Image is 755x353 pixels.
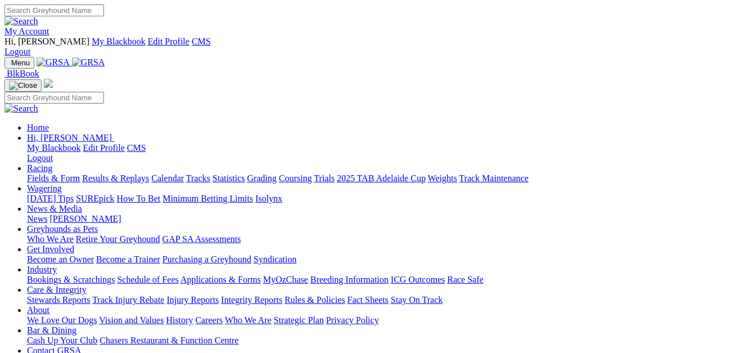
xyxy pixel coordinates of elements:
[4,37,751,57] div: My Account
[4,104,38,114] img: Search
[4,92,104,104] input: Search
[213,173,245,183] a: Statistics
[76,234,160,244] a: Retire Your Greyhound
[100,336,238,345] a: Chasers Restaurant & Function Centre
[27,315,97,325] a: We Love Our Dogs
[27,275,115,284] a: Bookings & Scratchings
[459,173,528,183] a: Track Maintenance
[83,143,125,153] a: Edit Profile
[27,194,74,203] a: [DATE] Tips
[148,37,189,46] a: Edit Profile
[162,194,253,203] a: Minimum Betting Limits
[27,325,76,335] a: Bar & Dining
[27,194,751,204] div: Wagering
[27,143,81,153] a: My Blackbook
[82,173,149,183] a: Results & Replays
[37,57,70,68] img: GRSA
[247,173,277,183] a: Grading
[44,79,53,88] img: logo-grsa-white.png
[27,214,751,224] div: News & Media
[27,254,94,264] a: Become an Owner
[27,295,90,305] a: Stewards Reports
[27,123,49,132] a: Home
[391,275,445,284] a: ICG Outcomes
[263,275,308,284] a: MyOzChase
[186,173,210,183] a: Tracks
[11,59,30,67] span: Menu
[326,315,379,325] a: Privacy Policy
[4,57,34,69] button: Toggle navigation
[166,315,193,325] a: History
[180,275,261,284] a: Applications & Forms
[4,16,38,26] img: Search
[27,133,114,142] a: Hi, [PERSON_NAME]
[255,194,282,203] a: Isolynx
[4,69,39,78] a: BlkBook
[27,275,751,285] div: Industry
[284,295,345,305] a: Rules & Policies
[49,214,121,224] a: [PERSON_NAME]
[27,234,74,244] a: Who We Are
[27,336,97,345] a: Cash Up Your Club
[27,214,47,224] a: News
[27,254,751,265] div: Get Involved
[27,295,751,305] div: Care & Integrity
[27,184,62,193] a: Wagering
[27,336,751,346] div: Bar & Dining
[27,285,87,294] a: Care & Integrity
[96,254,160,264] a: Become a Trainer
[4,37,89,46] span: Hi, [PERSON_NAME]
[27,173,751,184] div: Racing
[117,275,178,284] a: Schedule of Fees
[99,315,164,325] a: Vision and Values
[428,173,457,183] a: Weights
[195,315,223,325] a: Careers
[27,163,52,173] a: Racing
[127,143,146,153] a: CMS
[310,275,388,284] a: Breeding Information
[27,143,751,163] div: Hi, [PERSON_NAME]
[279,173,312,183] a: Coursing
[391,295,442,305] a: Stay On Track
[4,26,49,36] a: My Account
[92,37,146,46] a: My Blackbook
[162,254,251,264] a: Purchasing a Greyhound
[76,194,114,203] a: SUREpick
[274,315,324,325] a: Strategic Plan
[92,295,164,305] a: Track Injury Rebate
[27,153,53,163] a: Logout
[27,315,751,325] div: About
[4,79,42,92] button: Toggle navigation
[447,275,483,284] a: Race Safe
[27,173,80,183] a: Fields & Form
[4,47,30,56] a: Logout
[27,234,751,244] div: Greyhounds as Pets
[27,305,49,315] a: About
[27,204,82,213] a: News & Media
[27,224,98,234] a: Greyhounds as Pets
[27,265,57,274] a: Industry
[162,234,241,244] a: GAP SA Assessments
[4,5,104,16] input: Search
[347,295,388,305] a: Fact Sheets
[314,173,334,183] a: Trials
[27,133,112,142] span: Hi, [PERSON_NAME]
[225,315,272,325] a: Who We Are
[72,57,105,68] img: GRSA
[151,173,184,183] a: Calendar
[117,194,161,203] a: How To Bet
[337,173,426,183] a: 2025 TAB Adelaide Cup
[166,295,219,305] a: Injury Reports
[7,69,39,78] span: BlkBook
[9,81,37,90] img: Close
[27,244,74,254] a: Get Involved
[254,254,296,264] a: Syndication
[221,295,282,305] a: Integrity Reports
[192,37,211,46] a: CMS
